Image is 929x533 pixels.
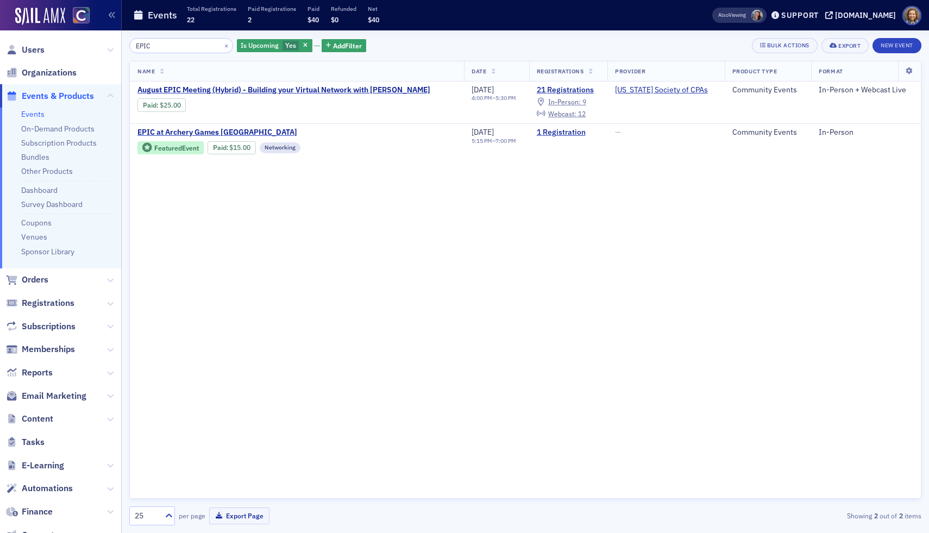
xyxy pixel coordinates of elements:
p: Paid Registrations [248,5,296,12]
span: Glad to help! [48,172,98,181]
a: Survey Dashboard [21,199,83,209]
a: Memberships [6,343,75,355]
div: Featured Event [154,145,199,151]
strong: 2 [897,511,905,521]
span: $40 [307,15,319,24]
a: Dashboard [21,185,58,195]
span: Tiffany Carson [751,10,763,21]
a: Paid [143,101,156,109]
span: — [615,127,621,137]
a: E-Learning [6,460,64,472]
div: [DOMAIN_NAME] [835,10,896,20]
img: SailAMX [15,8,65,25]
span: Registrations [537,67,584,75]
span: Orders [22,274,48,286]
div: Yes [237,39,312,53]
div: Community Events [732,85,804,95]
button: New Event [872,38,921,53]
p: How can we help? [22,114,196,133]
span: Organizations [22,67,77,79]
span: Home [24,366,48,374]
button: × [222,40,231,50]
div: In-Person + Webcast Live [819,85,913,95]
div: Recent message [22,155,195,167]
span: Automations [22,482,73,494]
div: Send us a message [22,218,181,229]
a: Content [6,413,53,425]
button: Search for help [16,306,202,328]
p: Total Registrations [187,5,236,12]
span: Product Type [732,67,777,75]
span: Help [172,366,190,374]
div: Also [718,11,729,18]
span: In-Person : [548,97,581,106]
span: Format [819,67,843,75]
p: Net [368,5,379,12]
a: Events & Products [6,90,94,102]
span: EPIC at Archery Games Denver [137,128,320,137]
div: Close [187,17,206,37]
a: Other Products [21,166,73,176]
div: 25 [135,510,159,522]
span: Name [137,67,155,75]
div: Export [838,43,861,49]
span: Profile [902,6,921,25]
span: Is Upcoming [241,41,279,49]
span: Tasks [22,436,45,448]
a: In-Person: 9 [537,98,586,106]
span: Messages [90,366,128,374]
a: Tasks [6,436,45,448]
div: • [DATE] [114,183,144,194]
span: $0 [331,15,338,24]
a: Venues [21,232,47,242]
a: New Event [872,40,921,49]
a: Email Marketing [6,390,86,402]
span: Finance [22,506,53,518]
a: Subscriptions [6,321,76,333]
span: Search for help [22,311,88,323]
span: Events & Products [22,90,94,102]
a: 21 Registrations [537,85,600,95]
a: Bundles [21,152,49,162]
span: Subscriptions [22,321,76,333]
div: Redirect an Event to a 3rd Party URL [22,336,182,348]
span: 9 [582,97,586,106]
p: Refunded [331,5,356,12]
div: Status: All Systems Operational [44,265,195,276]
div: – [472,137,516,145]
span: 2 [248,15,252,24]
time: 7:00 PM [495,137,516,145]
span: : [213,143,230,152]
button: Messages [72,339,145,382]
a: Webcast: 12 [537,110,586,118]
a: EPIC at Archery Games [GEOGRAPHIC_DATA] [137,128,393,137]
div: Paid: 25 - $2500 [137,98,186,111]
a: Paid [213,143,227,152]
img: Profile image for Aidan [22,172,44,193]
span: Users [22,44,45,56]
div: Featured Event [137,141,204,155]
span: $15.00 [229,143,250,152]
span: Content [22,413,53,425]
span: Reports [22,367,53,379]
time: 4:00 PM [472,94,492,102]
a: 1 Registration [537,128,600,137]
span: 12 [578,109,586,118]
div: Networking [260,142,300,153]
a: Events [21,109,45,119]
span: Add Filter [333,41,362,51]
div: Send us a messageWe typically reply in under 5 minutes [11,209,206,250]
button: Bulk Actions [752,38,818,53]
p: Paid [307,5,319,12]
a: Users [6,44,45,56]
div: [PERSON_NAME] [48,183,111,194]
span: Registrations [22,297,74,309]
img: SailAMX [73,7,90,24]
span: Webcast : [548,109,576,118]
span: Provider [615,67,645,75]
a: Coupons [21,218,52,228]
span: $25.00 [160,101,181,109]
strong: 2 [872,511,880,521]
span: August EPIC Meeting (Hybrid) - Building your Virtual Network with Melissa Armstrong [137,85,430,95]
